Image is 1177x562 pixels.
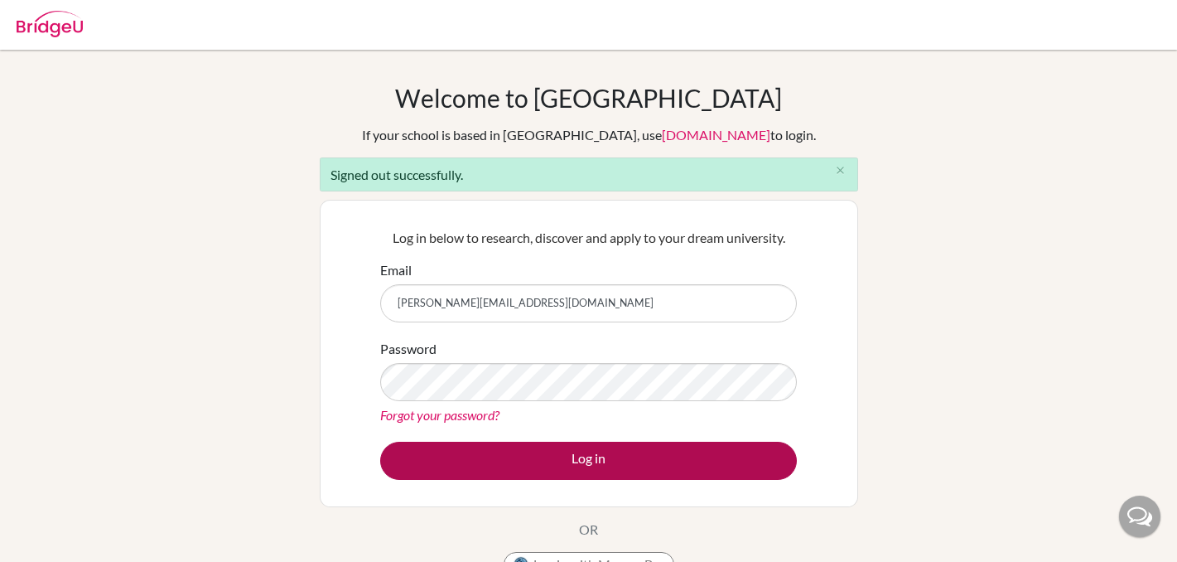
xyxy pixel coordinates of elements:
[362,125,816,145] div: If your school is based in [GEOGRAPHIC_DATA], use to login.
[380,260,412,280] label: Email
[395,83,782,113] h1: Welcome to [GEOGRAPHIC_DATA]
[824,158,857,183] button: Close
[380,339,437,359] label: Password
[834,164,847,177] i: close
[380,442,797,480] button: Log in
[380,228,797,248] p: Log in below to research, discover and apply to your dream university.
[17,11,83,37] img: Bridge-U
[579,520,598,540] p: OR
[38,12,72,27] span: Help
[662,127,770,143] a: [DOMAIN_NAME]
[380,407,499,423] a: Forgot your password?
[320,157,858,191] div: Signed out successfully.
